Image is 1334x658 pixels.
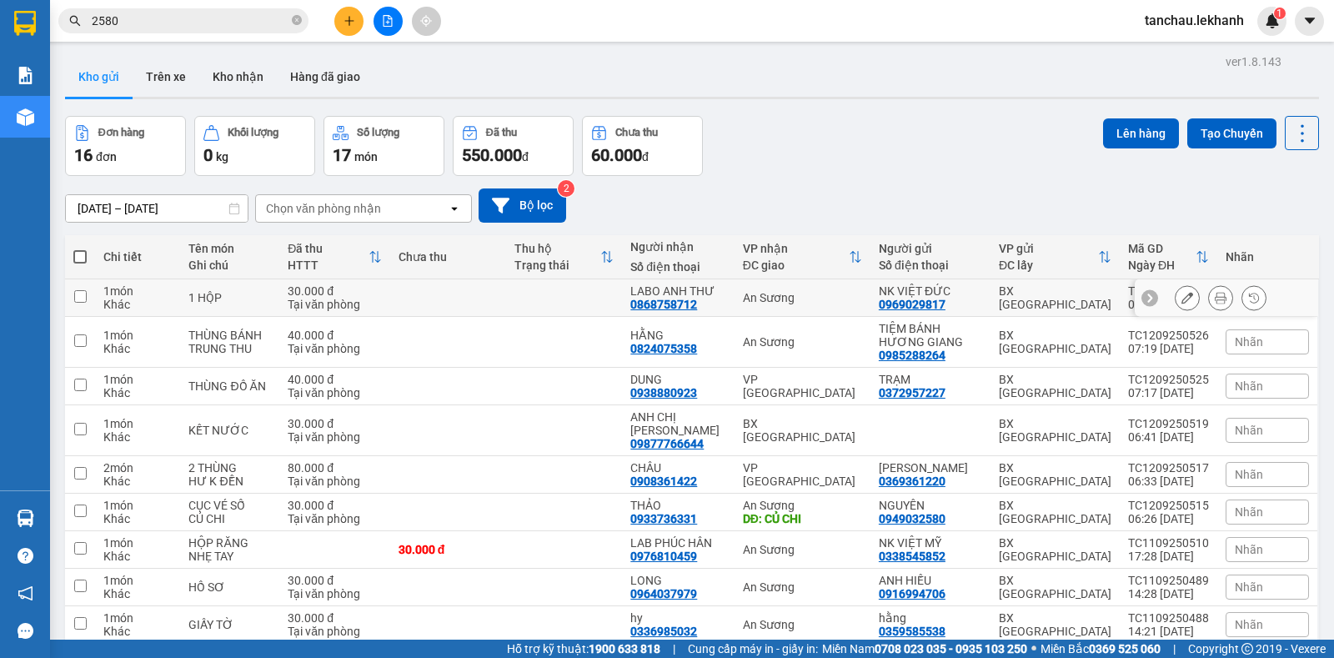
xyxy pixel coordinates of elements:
th: Toggle SortBy [735,235,870,279]
div: 30.000 đ [288,611,381,625]
div: TRẠM [879,373,982,386]
div: BX [GEOGRAPHIC_DATA] [999,611,1111,638]
div: 1 món [103,536,172,550]
button: Khối lượng0kg [194,116,315,176]
span: search [69,15,81,27]
div: 0933736331 [630,512,697,525]
div: THÙNG ĐỒ ĂN [188,379,271,393]
div: DUNG [630,373,725,386]
div: 0908361422 [630,475,697,488]
div: Số điện thoại [630,260,725,274]
div: An Sương [14,14,148,34]
div: An Sương [743,618,862,631]
span: 1 [1276,8,1282,19]
div: Tại văn phòng [288,625,381,638]
div: Tại văn phòng [288,430,381,444]
div: LAB PHÚC HÂN [630,536,725,550]
input: Select a date range. [66,195,248,222]
div: Khác [103,587,172,600]
span: 17 [333,145,351,165]
div: Số lượng [357,127,399,138]
div: Khác [103,430,172,444]
div: CỤC VÉ SỐ [188,499,271,512]
div: 0824075358 [630,342,697,355]
button: Tạo Chuyến [1187,118,1276,148]
div: 06:26 [DATE] [1128,512,1209,525]
div: 14:28 [DATE] [1128,587,1209,600]
div: Khác [103,342,172,355]
div: NHẸ TAY [188,550,271,563]
div: 0372957227 [879,386,945,399]
span: 550.000 [462,145,522,165]
div: Khác [103,550,172,563]
th: Toggle SortBy [990,235,1120,279]
span: kg [216,150,228,163]
div: Mã GD [1128,242,1196,255]
div: 1 món [103,499,172,512]
div: Nhãn [1226,250,1309,264]
button: caret-down [1295,7,1324,36]
div: Tại văn phòng [288,386,381,399]
div: 2 món [103,461,172,475]
div: 1 HỘP [188,291,271,304]
div: BX [GEOGRAPHIC_DATA] [999,417,1111,444]
div: Khác [103,625,172,638]
div: ĐC giao [743,259,849,272]
span: | [1173,640,1176,658]
div: TC1209250519 [1128,417,1209,430]
div: 0938880923 [630,386,697,399]
div: 0868758712 [630,298,697,311]
span: đ [642,150,649,163]
span: đ [522,150,529,163]
div: Đã thu [486,127,517,138]
span: Nhãn [1235,468,1263,481]
span: CC : [157,112,180,129]
button: Bộ lọc [479,188,566,223]
div: 14:21 [DATE] [1128,625,1209,638]
div: ANH HIẾU [879,574,982,587]
div: Thu hộ [514,242,600,255]
div: Tại văn phòng [288,298,381,311]
img: warehouse-icon [17,510,34,527]
button: Lên hàng [1103,118,1179,148]
span: Nhận: [159,16,199,33]
div: BX [GEOGRAPHIC_DATA] [999,499,1111,525]
div: 09877766644 [630,437,704,450]
div: VP nhận [743,242,849,255]
div: 1 món [103,373,172,386]
div: 0338545852 [879,550,945,563]
div: An Sương [743,335,862,349]
span: tanchau.lekhanh [1131,10,1257,31]
div: Ghi chú [188,259,271,272]
th: Toggle SortBy [1120,235,1217,279]
div: NK VIỆT ĐỨC [879,284,982,298]
img: solution-icon [17,67,34,84]
div: 0976810459 [630,550,697,563]
div: hy [630,611,725,625]
div: 0359585538 [879,625,945,638]
strong: 0369 525 060 [1089,642,1161,655]
div: An Sương [743,499,862,512]
div: CỦ CHI [188,512,271,525]
div: Tại văn phòng [288,587,381,600]
div: ANH CHỊ OANH [630,410,725,437]
strong: 0708 023 035 - 0935 103 250 [875,642,1027,655]
div: 07:33 [DATE] [1128,298,1209,311]
div: 06:41 [DATE] [1128,430,1209,444]
span: 0 [203,145,213,165]
div: 40.000 [157,108,330,131]
div: ĐC lấy [999,259,1098,272]
span: Nhãn [1235,543,1263,556]
div: Khác [103,298,172,311]
div: CHÂU [630,461,725,475]
div: 06:33 [DATE] [1128,475,1209,488]
div: Đã thu [288,242,368,255]
span: Nhãn [1235,505,1263,519]
div: HTTT [288,259,368,272]
div: 07:17 [DATE] [1128,386,1209,399]
div: TC1209250526 [1128,329,1209,342]
button: Đã thu550.000đ [453,116,574,176]
span: món [354,150,378,163]
div: TC1209250525 [1128,373,1209,386]
span: Nhãn [1235,424,1263,437]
